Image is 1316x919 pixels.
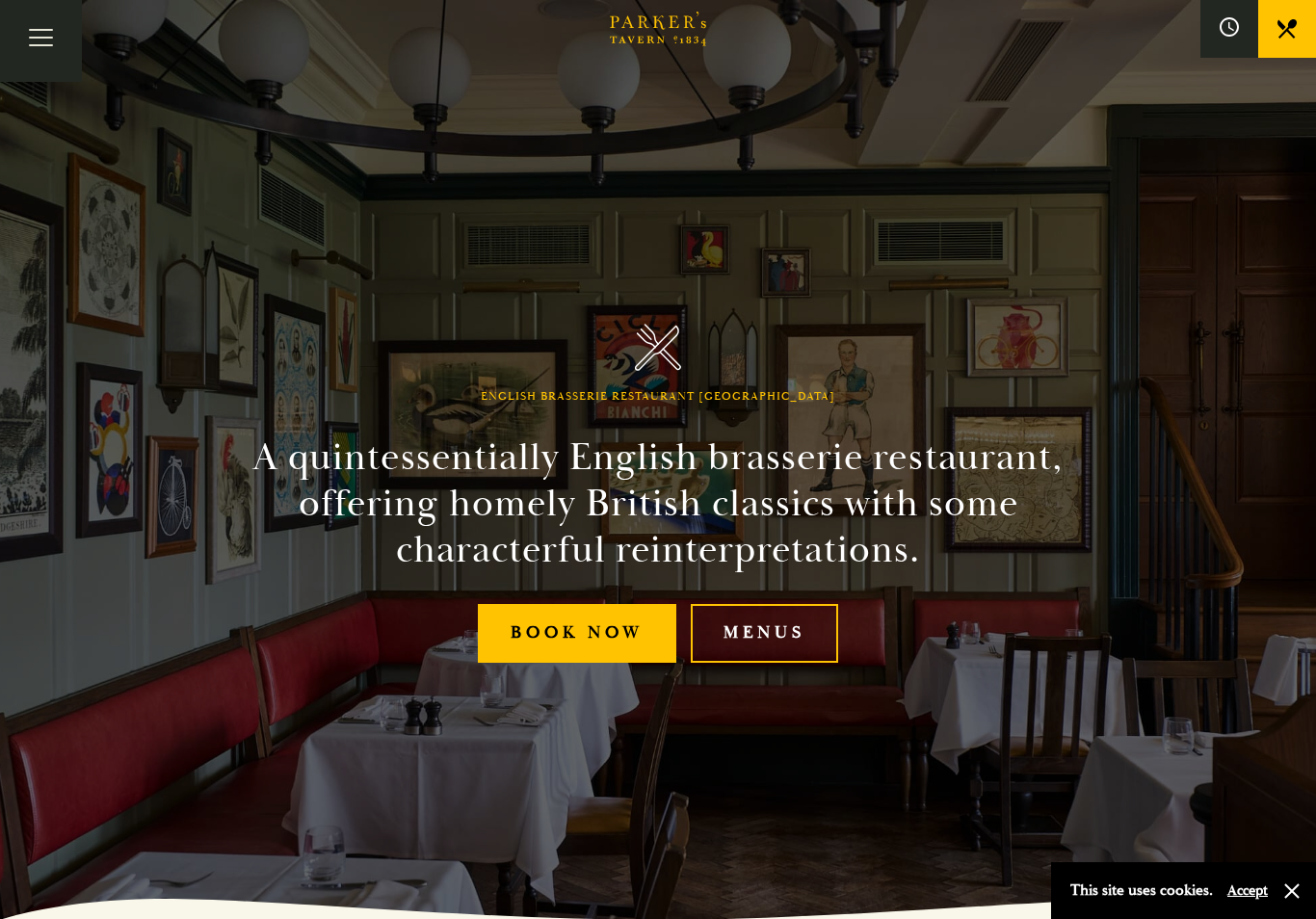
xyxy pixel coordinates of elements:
h2: A quintessentially English brasserie restaurant, offering homely British classics with some chara... [219,434,1097,573]
a: Menus [691,604,838,663]
button: Accept [1227,881,1268,900]
img: Parker's Tavern Brasserie Cambridge [635,324,682,371]
p: This site uses cookies. [1070,877,1213,905]
button: Close and accept [1282,881,1302,901]
a: Book Now [478,604,676,663]
h1: English Brasserie Restaurant [GEOGRAPHIC_DATA] [481,390,835,404]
